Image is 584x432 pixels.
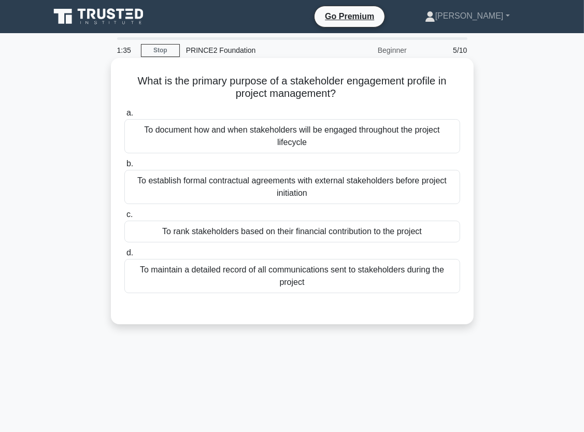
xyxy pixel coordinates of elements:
span: a. [126,108,133,117]
div: To document how and when stakeholders will be engaged throughout the project lifecycle [124,119,460,153]
span: b. [126,159,133,168]
h5: What is the primary purpose of a stakeholder engagement profile in project management? [123,75,461,100]
div: Beginner [322,40,413,61]
div: 5/10 [413,40,474,61]
a: Go Premium [319,10,380,23]
a: [PERSON_NAME] [400,6,535,26]
div: 1:35 [111,40,141,61]
a: Stop [141,44,180,57]
div: To establish formal contractual agreements with external stakeholders before project initiation [124,170,460,204]
div: To maintain a detailed record of all communications sent to stakeholders during the project [124,259,460,293]
span: c. [126,210,133,219]
div: To rank stakeholders based on their financial contribution to the project [124,221,460,242]
span: d. [126,248,133,257]
div: PRINCE2 Foundation [180,40,322,61]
